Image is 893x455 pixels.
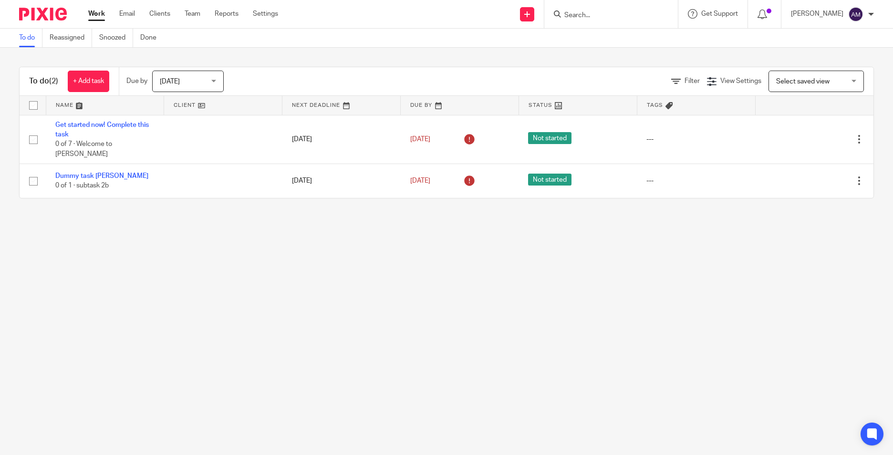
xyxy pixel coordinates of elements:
span: Filter [685,78,700,84]
a: To do [19,29,42,47]
input: Search [563,11,649,20]
a: Clients [149,9,170,19]
img: Pixie [19,8,67,21]
a: Email [119,9,135,19]
a: Work [88,9,105,19]
a: Settings [253,9,278,19]
span: View Settings [720,78,761,84]
span: Get Support [701,10,738,17]
span: [DATE] [160,78,180,85]
td: [DATE] [282,164,401,198]
td: [DATE] [282,115,401,164]
span: Tags [647,103,663,108]
p: Due by [126,76,147,86]
span: Not started [528,132,571,144]
span: (2) [49,77,58,85]
span: 0 of 7 · Welcome to [PERSON_NAME] [55,141,112,157]
img: svg%3E [848,7,863,22]
div: --- [646,176,746,186]
p: [PERSON_NAME] [791,9,843,19]
a: + Add task [68,71,109,92]
a: Reassigned [50,29,92,47]
h1: To do [29,76,58,86]
a: Team [185,9,200,19]
a: Dummy task [PERSON_NAME] [55,173,148,179]
span: 0 of 1 · subtask 2b [55,183,109,189]
a: Done [140,29,164,47]
a: Get started now! Complete this task [55,122,149,138]
a: Snoozed [99,29,133,47]
span: [DATE] [410,136,430,143]
a: Reports [215,9,239,19]
span: Not started [528,174,571,186]
div: --- [646,134,746,144]
span: [DATE] [410,177,430,184]
span: Select saved view [776,78,830,85]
